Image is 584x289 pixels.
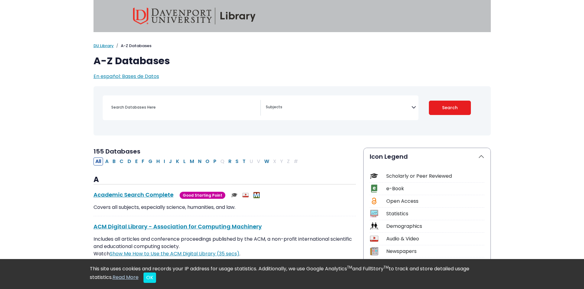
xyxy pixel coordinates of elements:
sup: TM [384,265,389,270]
button: Filter Results C [118,157,125,165]
button: Filter Results J [167,157,174,165]
button: Filter Results W [262,157,271,165]
button: Icon Legend [364,148,490,165]
img: Davenport University Library [133,8,256,24]
img: Audio & Video [242,192,249,198]
textarea: Search [266,105,411,110]
img: Icon Statistics [370,209,378,218]
button: Filter Results G [147,157,154,165]
a: ACM Digital Library - Association for Computing Machinery [94,223,262,230]
button: Filter Results R [227,157,233,165]
button: Submit for Search Results [429,101,471,115]
a: Link opens in new window [110,250,239,257]
p: Covers all subjects, especially science, humanities, and law. [94,204,356,211]
img: Icon Newspapers [370,247,378,255]
img: Icon Audio & Video [370,235,378,243]
span: Good Starting Point [180,192,225,199]
button: Filter Results K [174,157,181,165]
div: Newspapers [386,248,484,255]
nav: Search filters [94,86,491,135]
button: Filter Results L [181,157,188,165]
nav: breadcrumb [94,43,491,49]
img: Icon e-Book [370,184,378,193]
div: Demographics [386,223,484,230]
button: Filter Results B [111,157,117,165]
a: Academic Search Complete [94,191,174,198]
div: Statistics [386,210,484,217]
h1: A-Z Databases [94,55,491,67]
input: Search database by title or keyword [108,103,260,112]
p: Includes all articles and conference proceedings published by the ACM, a non-profit international... [94,235,356,258]
button: Filter Results S [234,157,240,165]
button: Filter Results H [155,157,162,165]
button: Filter Results P [212,157,218,165]
a: En español: Bases de Datos [94,73,159,80]
button: Filter Results I [162,157,167,165]
button: Close [143,272,156,283]
button: Filter Results N [196,157,203,165]
div: Open Access [386,198,484,205]
div: Alpha-list to filter by first letter of database name [94,157,300,165]
img: Icon Demographics [370,222,378,230]
button: Filter Results O [204,157,211,165]
button: Filter Results E [133,157,139,165]
div: Scholarly or Peer Reviewed [386,172,484,180]
button: Filter Results M [188,157,196,165]
h3: A [94,175,356,184]
div: This site uses cookies and records your IP address for usage statistics. Additionally, we use Goo... [90,265,494,283]
img: MeL (Michigan electronic Library) [254,192,260,198]
li: A-Z Databases [114,43,151,49]
button: All [94,157,103,165]
button: Filter Results D [126,157,133,165]
img: Scholarly or Peer Reviewed [231,192,238,198]
div: Audio & Video [386,235,484,243]
a: DU Library [94,43,114,49]
button: Filter Results F [140,157,146,165]
div: e-Book [386,185,484,192]
a: Read More [113,274,139,281]
img: Icon Open Access [370,197,378,205]
img: Icon Scholarly or Peer Reviewed [370,172,378,180]
button: Filter Results A [103,157,110,165]
span: 155 Databases [94,147,140,156]
sup: TM [347,265,352,270]
button: Filter Results T [241,157,247,165]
